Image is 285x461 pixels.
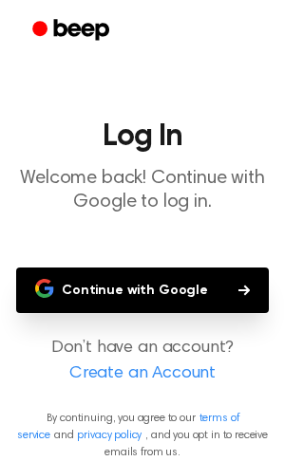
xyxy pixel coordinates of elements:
a: privacy policy [77,430,142,441]
p: Don’t have an account? [15,336,270,387]
a: Create an Account [19,361,266,387]
button: Continue with Google [16,267,269,313]
h1: Log In [15,121,270,152]
p: Welcome back! Continue with Google to log in. [15,167,270,214]
a: Beep [19,12,126,49]
p: By continuing, you agree to our and , and you opt in to receive emails from us. [15,410,270,461]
